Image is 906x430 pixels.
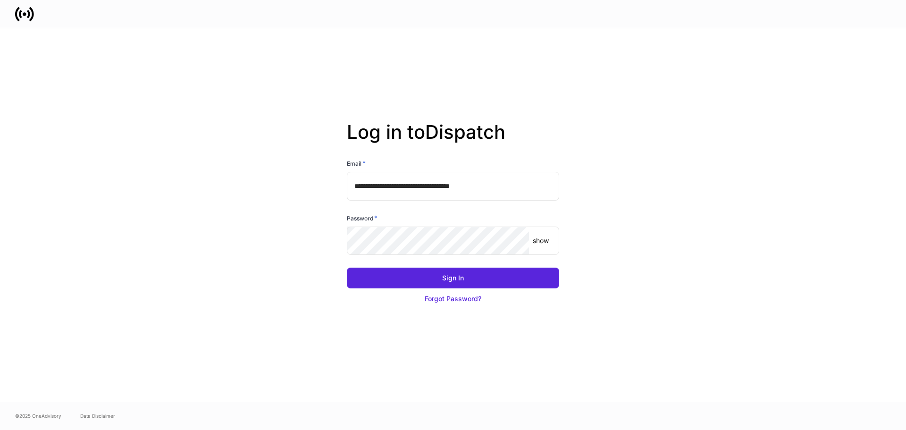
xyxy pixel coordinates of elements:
span: © 2025 OneAdvisory [15,412,61,420]
button: Sign In [347,268,559,288]
p: show [533,236,549,245]
h6: Password [347,213,377,223]
h2: Log in to Dispatch [347,121,559,159]
div: Sign In [442,273,464,283]
h6: Email [347,159,366,168]
a: Data Disclaimer [80,412,115,420]
div: Forgot Password? [425,294,481,304]
button: Forgot Password? [347,288,559,309]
